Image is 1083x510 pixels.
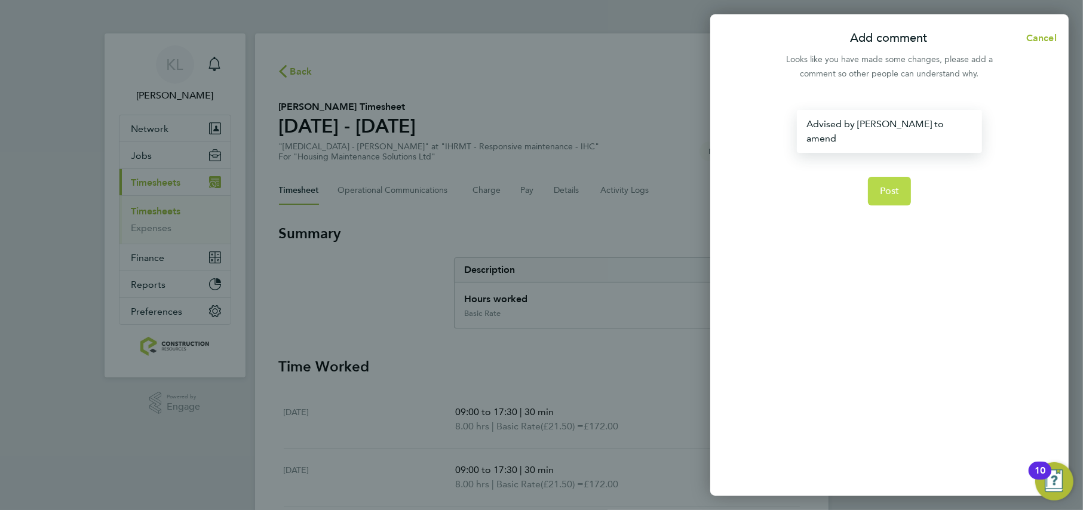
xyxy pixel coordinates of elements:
span: Post [880,185,900,197]
button: Open Resource Center, 10 new notifications [1035,462,1073,500]
button: Post [868,177,912,205]
p: Add comment [850,30,927,47]
button: Cancel [1007,26,1069,50]
div: 10 [1035,471,1045,486]
div: Advised by [PERSON_NAME] to amend [797,110,981,153]
span: Cancel [1023,32,1057,44]
div: Looks like you have made some changes, please add a comment so other people can understand why. [780,53,999,81]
